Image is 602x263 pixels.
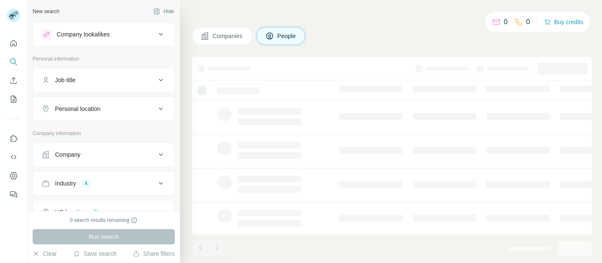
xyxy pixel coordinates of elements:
[544,16,583,28] button: Buy credits
[277,32,297,40] span: People
[33,99,174,119] button: Personal location
[526,17,530,27] p: 0
[55,179,76,188] div: Industry
[91,208,101,216] div: 1
[55,76,75,84] div: Job title
[213,32,243,40] span: Companies
[7,131,20,146] button: Use Surfe on LinkedIn
[33,24,174,44] button: Company lookalikes
[70,216,138,224] div: 0 search results remaining
[7,54,20,69] button: Search
[55,208,86,216] div: HQ location
[55,150,80,159] div: Company
[7,168,20,183] button: Dashboard
[33,130,175,137] p: Company information
[147,5,180,18] button: Hide
[504,17,508,27] p: 0
[33,173,174,194] button: Industry4
[7,91,20,107] button: My lists
[33,144,174,165] button: Company
[81,180,91,187] div: 4
[57,30,110,39] div: Company lookalikes
[55,105,100,113] div: Personal location
[7,73,20,88] button: Enrich CSV
[7,36,20,51] button: Quick start
[33,55,175,63] p: Personal information
[7,187,20,202] button: Feedback
[133,249,175,258] button: Share filters
[192,10,592,22] h4: Search
[33,8,59,15] div: New search
[73,249,116,258] button: Save search
[33,249,57,258] button: Clear
[7,149,20,165] button: Use Surfe API
[33,70,174,90] button: Job title
[33,202,174,222] button: HQ location1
